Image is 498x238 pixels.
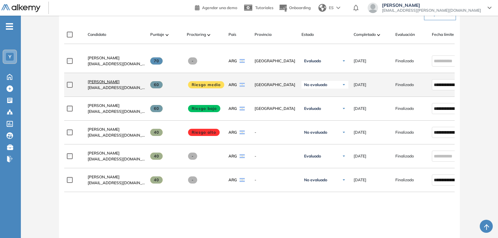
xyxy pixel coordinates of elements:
span: 40 [150,176,163,184]
span: Finalizado [395,58,414,64]
span: Finalizado [395,82,414,88]
span: - [188,57,198,65]
img: Ícono de flecha [342,107,346,111]
span: Y [8,54,11,59]
span: País [228,32,236,37]
span: Candidato [88,32,106,37]
span: Riesgo medio [188,81,225,88]
span: Tutoriales [255,5,273,10]
span: - [188,153,198,160]
span: Proctoring [187,32,206,37]
img: ARG [240,178,245,182]
span: [PERSON_NAME] [88,55,120,60]
span: [DATE] [354,82,366,88]
span: ARG [228,129,237,135]
span: No evaluado [304,177,327,183]
span: ES [329,5,334,11]
span: [PERSON_NAME] [382,3,481,8]
span: 60 [150,81,163,88]
span: No evaluado [304,82,327,87]
img: Ícono de flecha [342,130,346,134]
span: [PERSON_NAME] [88,103,120,108]
img: [missing "en.ARROW_ALT" translation] [377,34,380,36]
img: ARG [240,130,245,134]
span: ARG [228,58,237,64]
span: ARG [228,177,237,183]
span: Provincia [255,32,271,37]
span: Riesgo bajo [188,105,221,112]
span: - [255,153,296,159]
img: Logo [1,4,40,12]
img: ARG [240,154,245,158]
a: [PERSON_NAME] [88,174,145,180]
span: ARG [228,106,237,112]
img: Ícono de flecha [342,59,346,63]
span: 40 [150,129,163,136]
span: Estado [301,32,314,37]
span: [EMAIL_ADDRESS][DOMAIN_NAME] [88,132,145,138]
span: Completado [354,32,376,37]
span: Evaluado [304,154,321,159]
span: - [255,177,296,183]
img: ARG [240,83,245,87]
span: Fecha límite [432,32,454,37]
span: [DATE] [354,177,366,183]
img: arrow [336,7,340,9]
a: [PERSON_NAME] [88,150,145,156]
img: Ícono de flecha [342,178,346,182]
span: Finalizado [395,177,414,183]
span: [GEOGRAPHIC_DATA] [255,58,296,64]
span: Agendar una demo [202,5,237,10]
i: - [6,26,13,27]
span: ARG [228,153,237,159]
img: ARG [240,59,245,63]
span: Evaluación [395,32,415,37]
a: [PERSON_NAME] [88,55,145,61]
span: Finalizado [395,106,414,112]
span: No evaluado [304,130,327,135]
span: 70 [150,57,163,65]
span: [DATE] [354,106,366,112]
span: - [255,129,296,135]
span: [PERSON_NAME] [88,174,120,179]
img: [missing "en.ARROW_ALT" translation] [207,34,211,36]
span: [GEOGRAPHIC_DATA] [255,106,296,112]
img: world [318,4,326,12]
a: [PERSON_NAME] [88,79,145,85]
span: [PERSON_NAME] [88,151,120,156]
span: Puntaje [150,32,164,37]
span: [EMAIL_ADDRESS][DOMAIN_NAME] [88,85,145,91]
span: [DATE] [354,153,366,159]
span: [GEOGRAPHIC_DATA] [255,82,296,88]
span: Onboarding [289,5,311,10]
span: [EMAIL_ADDRESS][DOMAIN_NAME] [88,156,145,162]
a: [PERSON_NAME] [88,103,145,109]
span: [EMAIL_ADDRESS][DOMAIN_NAME] [88,61,145,67]
span: ARG [228,82,237,88]
span: [EMAIL_ADDRESS][DOMAIN_NAME] [88,180,145,186]
span: 60 [150,105,163,112]
span: [DATE] [354,129,366,135]
span: - [188,176,198,184]
span: Evaluado [304,58,321,64]
span: Finalizado [395,129,414,135]
span: Evaluado [304,106,321,111]
img: [missing "en.ARROW_ALT" translation] [166,34,169,36]
span: [PERSON_NAME] [88,79,120,84]
img: Ícono de flecha [342,154,346,158]
button: Onboarding [279,1,311,15]
span: 40 [150,153,163,160]
span: Riesgo alto [188,129,220,136]
a: Agendar una demo [195,3,237,11]
span: [PERSON_NAME] [88,127,120,132]
a: [PERSON_NAME] [88,126,145,132]
span: [EMAIL_ADDRESS][PERSON_NAME][DOMAIN_NAME] [382,8,481,13]
img: Ícono de flecha [342,83,346,87]
span: Finalizado [395,153,414,159]
span: [DATE] [354,58,366,64]
span: [EMAIL_ADDRESS][DOMAIN_NAME] [88,109,145,114]
img: ARG [240,107,245,111]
